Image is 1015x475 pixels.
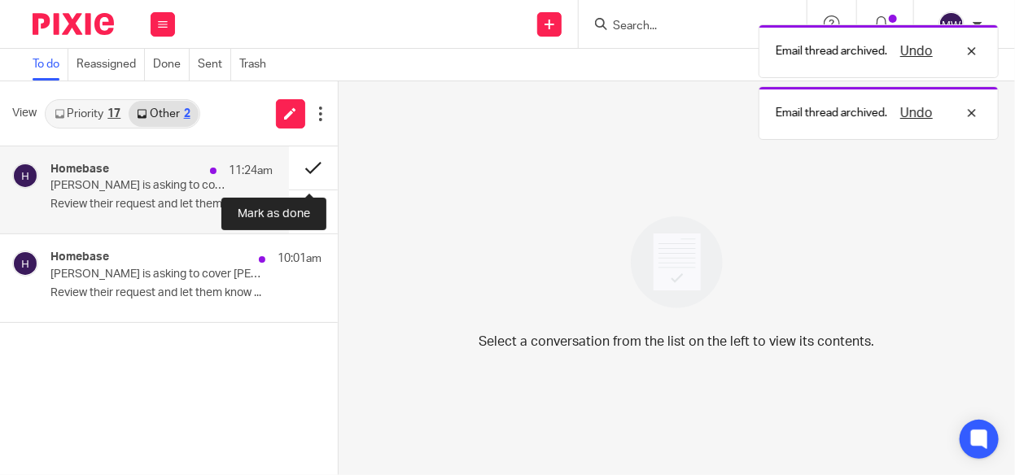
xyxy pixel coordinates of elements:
[229,163,273,179] p: 11:24am
[46,101,129,127] a: Priority17
[895,103,938,123] button: Undo
[12,163,38,189] img: svg%3E
[33,49,68,81] a: To do
[50,198,273,211] p: Review their request and let them know ...
[77,49,145,81] a: Reassigned
[278,251,322,267] p: 10:01am
[129,101,198,127] a: Other2
[12,251,38,277] img: svg%3E
[239,49,274,81] a: Trash
[107,108,120,120] div: 17
[479,332,874,351] p: Select a conversation from the list on the left to view its contents.
[50,286,322,300] p: Review their request and let them know ...
[50,163,109,176] h4: Homebase
[620,206,733,319] img: image
[776,43,887,59] p: Email thread archived.
[938,11,965,37] img: svg%3E
[50,179,228,193] p: [PERSON_NAME] is asking to cover [PERSON_NAME] shift 📅
[50,268,267,281] p: [PERSON_NAME] is asking to cover [PERSON_NAME] shift 📅
[776,105,887,121] p: Email thread archived.
[12,105,37,122] span: View
[184,108,190,120] div: 2
[895,41,938,61] button: Undo
[50,251,109,264] h4: Homebase
[153,49,190,81] a: Done
[33,13,114,35] img: Pixie
[198,49,231,81] a: Sent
